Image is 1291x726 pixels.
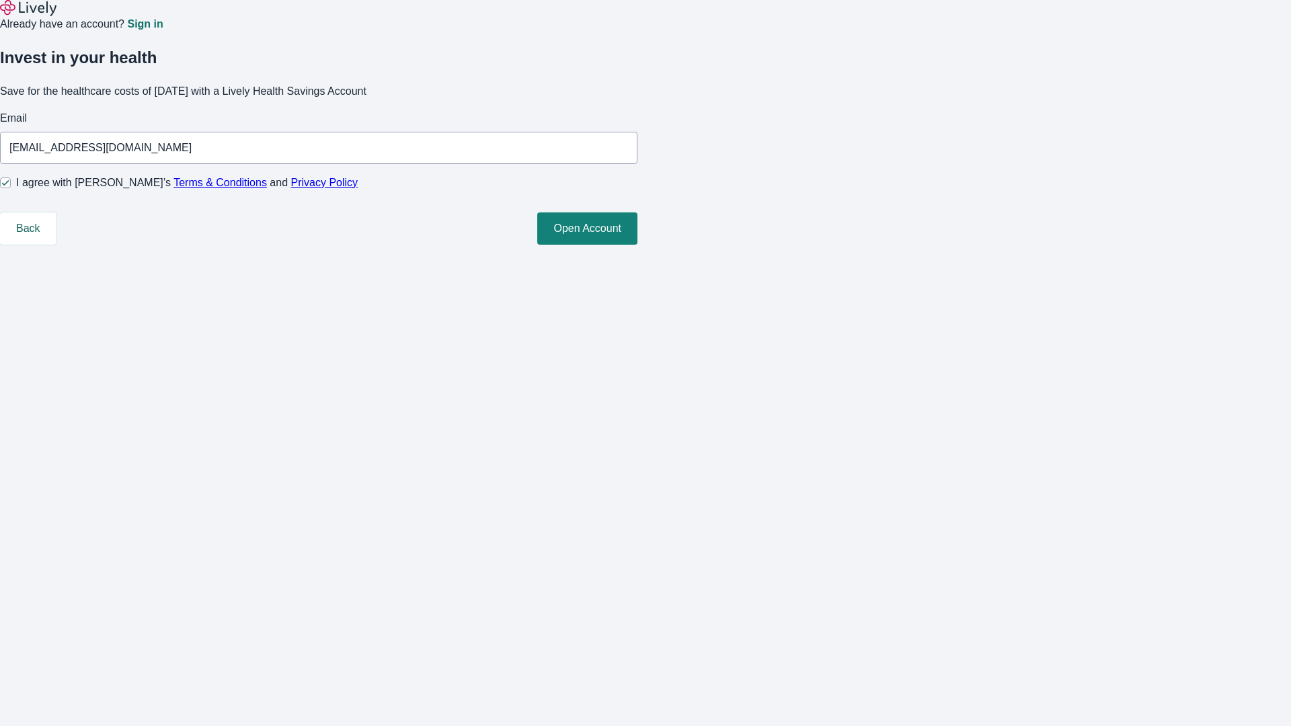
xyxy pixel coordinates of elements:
a: Privacy Policy [291,177,358,188]
a: Terms & Conditions [173,177,267,188]
a: Sign in [127,19,163,30]
span: I agree with [PERSON_NAME]’s and [16,175,358,191]
button: Open Account [537,212,637,245]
